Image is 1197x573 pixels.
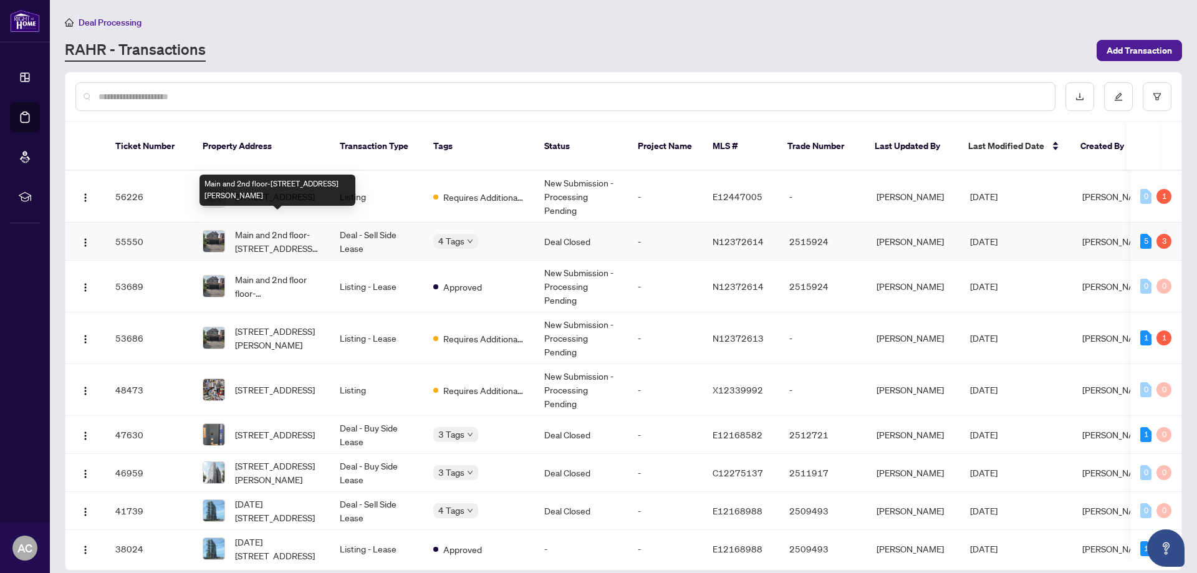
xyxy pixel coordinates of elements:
span: X12339992 [713,384,763,395]
td: New Submission - Processing Pending [534,261,628,312]
img: Logo [80,193,90,203]
div: 0 [1140,189,1151,204]
span: [STREET_ADDRESS] [235,383,315,397]
span: AC [17,539,32,557]
td: 48473 [105,364,193,416]
span: down [467,508,473,514]
div: 0 [1140,503,1151,518]
span: [DATE] [970,281,997,292]
div: 0 [1140,465,1151,480]
td: Listing - Lease [330,530,423,568]
button: Logo [75,231,95,251]
span: [DATE][STREET_ADDRESS] [235,535,320,562]
td: Deal - Buy Side Lease [330,416,423,454]
td: 2509493 [779,530,867,568]
div: 0 [1140,279,1151,294]
td: [PERSON_NAME] [867,364,960,416]
th: Status [534,122,628,171]
button: Logo [75,186,95,206]
td: 2515924 [779,223,867,261]
td: - [628,312,703,364]
span: [PERSON_NAME] [1082,191,1150,202]
span: 3 Tags [438,465,464,479]
td: [PERSON_NAME] [867,223,960,261]
th: Project Name [628,122,703,171]
span: [DATE] [970,429,997,440]
div: 1 [1140,427,1151,442]
img: logo [10,9,40,32]
span: filter [1153,92,1161,101]
span: [STREET_ADDRESS][PERSON_NAME] [235,324,320,352]
td: 53689 [105,261,193,312]
span: E12168988 [713,505,762,516]
img: thumbnail-img [203,500,224,521]
div: 1 [1156,330,1171,345]
td: 41739 [105,492,193,530]
button: Logo [75,276,95,296]
th: Transaction Type [330,122,423,171]
span: download [1075,92,1084,101]
td: - [628,416,703,454]
span: [STREET_ADDRESS] [235,428,315,441]
td: Deal Closed [534,492,628,530]
span: [PERSON_NAME] [1082,236,1150,247]
td: [PERSON_NAME] [867,416,960,454]
button: Logo [75,425,95,445]
span: [PERSON_NAME] [1082,384,1150,395]
span: Deal Processing [79,17,142,28]
span: Requires Additional Docs [443,190,524,204]
td: Deal - Sell Side Lease [330,492,423,530]
th: Created By [1070,122,1145,171]
td: - [534,530,628,568]
span: E12168582 [713,429,762,440]
span: down [467,238,473,244]
th: Trade Number [777,122,865,171]
td: Listing - Lease [330,312,423,364]
button: Add Transaction [1097,40,1182,61]
button: Logo [75,380,95,400]
span: down [467,431,473,438]
div: 1 [1156,189,1171,204]
span: [PERSON_NAME] [1082,429,1150,440]
button: download [1065,82,1094,111]
th: Tags [423,122,534,171]
td: 47630 [105,416,193,454]
div: Main and 2nd floor-[STREET_ADDRESS][PERSON_NAME] [199,175,355,206]
th: Last Updated By [865,122,958,171]
td: Deal - Sell Side Lease [330,223,423,261]
td: 2512721 [779,416,867,454]
td: - [628,171,703,223]
span: Main and 2nd floor-[STREET_ADDRESS][PERSON_NAME] [235,228,320,255]
td: 53686 [105,312,193,364]
span: [PERSON_NAME] [1082,467,1150,478]
span: [DATE] [970,505,997,516]
img: Logo [80,431,90,441]
td: Listing - Lease [330,261,423,312]
button: filter [1143,82,1171,111]
span: [DATE][STREET_ADDRESS] [235,497,320,524]
td: Deal Closed [534,454,628,492]
span: [PERSON_NAME] [1082,332,1150,344]
td: New Submission - Processing Pending [534,312,628,364]
div: 1 [1140,541,1151,556]
div: 0 [1140,382,1151,397]
span: C12275137 [713,467,763,478]
td: [PERSON_NAME] [867,312,960,364]
img: Logo [80,238,90,248]
td: - [628,530,703,568]
span: [DATE] [970,543,997,554]
span: edit [1114,92,1123,101]
span: [DATE] [970,191,997,202]
td: [PERSON_NAME] [867,492,960,530]
td: [PERSON_NAME] [867,171,960,223]
td: - [628,261,703,312]
button: Open asap [1147,529,1185,567]
span: 4 Tags [438,503,464,518]
th: Last Modified Date [958,122,1070,171]
span: Main and 2nd floor floor-[STREET_ADDRESS][PERSON_NAME] [235,272,320,300]
td: 2511917 [779,454,867,492]
td: - [628,364,703,416]
span: [STREET_ADDRESS][PERSON_NAME] [235,459,320,486]
span: [PERSON_NAME] [1082,281,1150,292]
span: Approved [443,280,482,294]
